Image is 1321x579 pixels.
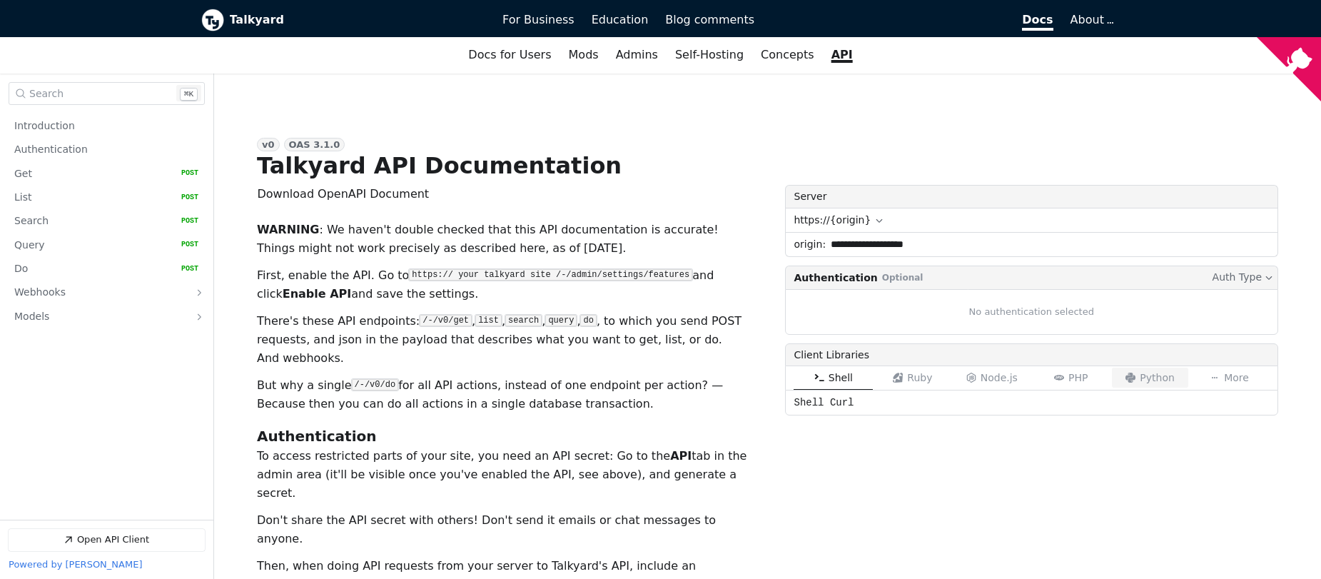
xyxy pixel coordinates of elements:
h1: Talkyard API Documentation [257,152,622,179]
p: There's these API endpoints: , , , , , to which you send POST requests, and json in the payload t... [257,312,751,368]
div: No authentication selected [785,289,1279,336]
span: Query [14,238,45,252]
button: https://{origin} [786,208,1278,232]
a: Authentication [14,139,198,161]
code: query [545,315,577,326]
p: First, enable the API. Go to and click and save the settings. [257,266,751,303]
div: Client Libraries [785,343,1279,366]
a: Self-Hosting [667,43,752,67]
label: origin [786,233,826,256]
a: Open API Client [9,529,205,551]
span: Get [14,167,32,181]
span: Optional [879,271,926,284]
strong: API [670,449,692,463]
i: : We haven't double checked that this API documentation is accurate! Things might not work precis... [257,223,719,255]
div: Shell Curl [785,390,1279,416]
a: API [823,43,861,67]
span: POST [171,264,198,274]
span: POST [171,168,198,178]
code: list [475,315,502,326]
label: Server [785,185,1279,208]
span: Docs [1022,13,1053,31]
span: Node.js [981,372,1018,383]
span: POST [171,193,198,203]
code: https:// your talkyard site /-/admin/settings/features [409,269,692,281]
a: Webhooks [14,282,179,305]
a: Models [14,306,179,329]
span: Authentication [794,271,878,285]
div: OAS 3.1.0 [284,138,345,151]
a: List POST [14,186,198,208]
span: ⌘ [184,91,189,99]
button: More [1190,366,1269,390]
a: Education [583,8,657,32]
span: https://{origin} [794,213,871,228]
span: PHP [1068,372,1088,383]
p: Don't share the API secret with others! Don't send it emails or chat messages to anyone. [257,511,751,548]
span: Authentication [14,143,88,156]
span: Search [14,215,49,228]
a: Concepts [752,43,823,67]
code: search [505,315,542,326]
a: Do POST [14,258,198,280]
span: Introduction [14,119,75,133]
span: Shell [829,372,853,383]
span: Webhooks [14,286,66,300]
span: More [1224,372,1249,383]
button: Auth Type [1210,269,1275,286]
code: /-/v0/get [420,315,472,326]
p: To access restricted parts of your site, you need an API secret: Go to the tab in the admin area ... [257,447,751,503]
span: Do [14,262,28,276]
span: For Business [502,13,575,26]
span: Python [1140,372,1175,383]
span: POST [171,241,198,251]
span: Ruby [907,372,932,383]
span: Search [29,88,64,99]
a: Docs for Users [460,43,560,67]
b: Talkyard [230,11,483,29]
strong: Enable API [283,287,352,301]
a: Talkyard logoTalkyard [201,9,483,31]
button: Download OpenAPI Document [258,185,430,203]
span: List [14,191,31,204]
a: Introduction [14,115,198,137]
code: /-/v0/do [352,379,399,391]
a: Search POST [14,211,198,233]
b: WARNING [257,223,320,236]
code: do [580,315,596,326]
a: For Business [494,8,583,32]
a: Mods [560,43,607,67]
span: POST [171,216,198,226]
a: Docs [763,8,1062,32]
a: Get POST [14,163,198,185]
a: Query POST [14,234,198,256]
a: Admins [607,43,667,67]
div: v0 [257,138,280,151]
img: Talkyard logo [201,9,224,31]
a: Blog comments [657,8,763,32]
kbd: k [180,88,198,101]
p: But why a single for all API actions, instead of one endpoint per action? — Because then you can ... [257,376,751,413]
span: Blog comments [665,13,754,26]
h2: Authentication [257,426,751,447]
span: Models [14,311,49,324]
a: About [1071,13,1112,26]
span: Education [592,13,649,26]
a: Powered by [PERSON_NAME] [9,560,142,570]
